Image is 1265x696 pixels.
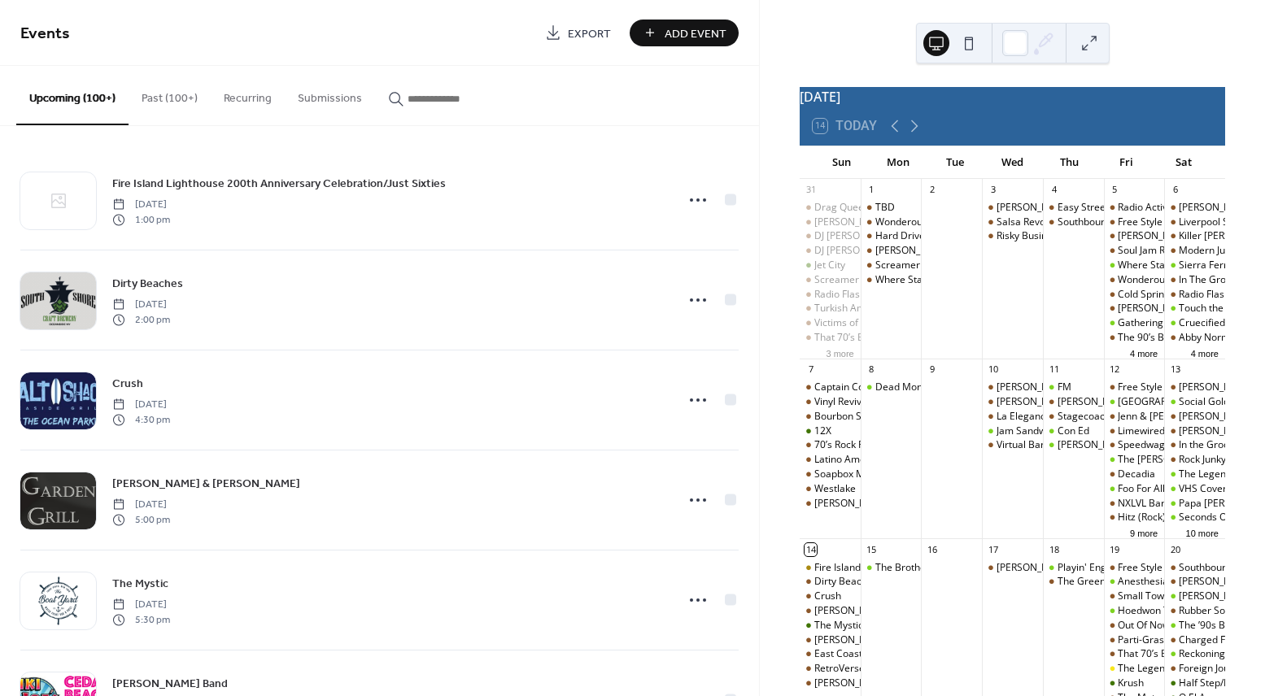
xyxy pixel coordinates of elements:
div: [PERSON_NAME] [814,676,891,690]
div: [PERSON_NAME] and the All Stars [875,244,1028,258]
div: The Legendary Murphy's/The Byrne Unit [1164,468,1225,481]
div: Where Stars Collide [1118,259,1207,272]
div: 13 [1169,363,1181,376]
div: Con Ed [1043,424,1104,438]
div: DJ Tommy Bruno [800,229,861,243]
div: [PERSON_NAME] [1179,424,1255,438]
div: Salsa Revolution [982,215,1043,229]
div: 17 [987,543,999,555]
div: DJ Jeff [800,244,861,258]
div: Ashley McBryde [800,676,861,690]
div: Jenn & Jeff [1104,410,1165,424]
div: Ricardo (Steel Drums) [982,381,1043,394]
div: Elton John & Billy Joel Tribute [1104,302,1165,315]
div: Out Of Nowhere [1118,619,1191,633]
div: The Green Project [1058,575,1140,589]
span: 2:00 pm [112,312,170,327]
div: Radio Flashback [1164,288,1225,302]
div: Virtual Band NYC (R & B) [982,438,1043,452]
div: VHS Cover Band [1179,482,1253,496]
button: Past (100+) [129,66,211,124]
div: Decadia [1118,468,1155,481]
div: DJ [PERSON_NAME] [814,244,903,258]
div: Where Stars Collide [875,273,965,287]
div: Foo For All/Unglued/Love Hate Love [1104,482,1165,496]
div: Captain Cool Band (AKA Jimmy Kenny & The Pirate Beach Band) [800,381,861,394]
div: 8 [866,363,878,376]
div: That 70’s Band [1104,647,1165,661]
div: Hitz (Rock) [1104,511,1165,524]
div: In the Groove [1179,438,1240,452]
div: Tyrone (Caribbean Soundss) [800,215,861,229]
div: Virtual Band NYC (R & B) [997,438,1107,452]
div: Danny Kean [1164,424,1225,438]
div: Anesthesia/War Pigs [1104,575,1165,589]
span: Add Event [665,25,726,42]
span: Events [20,18,70,50]
div: 70’s Rock Parade [814,438,891,452]
div: Screamer of the Week (New Wave) [814,273,972,287]
div: Eddie Trap Band/Disco Unlimited [1164,201,1225,215]
div: Krush [1104,676,1165,690]
div: FM [1043,381,1104,394]
div: 15 [866,543,878,555]
div: Seconds Out (Genesis) [1164,511,1225,524]
button: Add Event [630,20,739,46]
div: Mon [870,146,927,179]
div: Charged For Battle/WolfGhoul/Coronary Thrombosis/Goreality [1164,633,1225,647]
div: Hard Drive [875,229,925,243]
span: The Mystic [112,576,168,593]
div: Speedwagon/Bryan Adams (REO Speedwagon/Bryan Adams Tribute) [1104,438,1165,452]
div: TBD [875,201,895,215]
div: [PERSON_NAME] Band [814,633,917,647]
div: Cold Spring Harbor Band (Billy Joel) [1104,288,1165,302]
div: [GEOGRAPHIC_DATA] [1118,395,1216,409]
div: Dirty Beaches [800,575,861,589]
div: Killer Joe & The Lido Soul Revue [1164,229,1225,243]
div: Papa Roach & Rise Against: Rise of the Roach Tour [1164,497,1225,511]
div: Bourbon Street Trio [814,410,904,424]
div: Southbound (Country) [1058,215,1157,229]
div: Touch the ’80s [1164,302,1225,315]
div: Gathering Mases (Ozzy)/Tomorrows Dream [1104,316,1165,330]
div: Rock Junky [1164,453,1225,467]
div: The Mystic [800,619,861,633]
div: Playin' English [1043,561,1104,575]
div: Rubber Soul (Classic Rock) [1164,604,1225,618]
div: Fri [1098,146,1155,179]
div: NXLVL Band (Reggae) [1118,497,1215,511]
div: 31 [805,184,817,196]
div: VHS Cover Band [1164,482,1225,496]
div: FM [1058,381,1071,394]
div: Where Stars Collide [1104,259,1165,272]
div: Westlake [814,482,856,496]
div: RetroVerse [800,662,861,676]
div: The Mystic [814,619,863,633]
div: The 90’s Band [1104,331,1165,345]
button: 4 more [1123,346,1164,359]
div: 16 [926,543,938,555]
button: 3 more [819,346,860,359]
div: 14 [805,543,817,555]
button: Upcoming (100+) [16,66,129,125]
div: [PERSON_NAME] Trio [1058,395,1154,409]
div: Touch the ’80s [1179,302,1244,315]
button: Recurring [211,66,285,124]
div: The Green Project [1043,575,1104,589]
div: Easy Street [1043,201,1104,215]
div: Out Of Nowhere [1104,619,1165,633]
div: Fire Island Lighthouse 200th Anniversary Celebration/Just Sixties [800,561,861,575]
div: The Legendary [PERSON_NAME] [1118,662,1264,676]
div: Radio Flashback [800,288,861,302]
div: [PERSON_NAME] [997,395,1073,409]
div: 3 [987,184,999,196]
div: The 90’s Band [1118,331,1181,345]
div: Dead Mondays Featuring MK - Ultra [861,381,922,394]
div: Free Style Disco with DJ Jeff Nec [1104,215,1165,229]
a: [PERSON_NAME] & [PERSON_NAME] [112,474,300,493]
div: Hoedwon Throwdown/Town & Country/Starting Over/Overhau; [1104,604,1165,618]
div: Salsa Revolution [997,215,1071,229]
div: Social Gold [1164,395,1225,409]
div: The Tucker Stevens Band/Wild Fire [1104,453,1165,467]
div: [PERSON_NAME] [997,201,1073,215]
